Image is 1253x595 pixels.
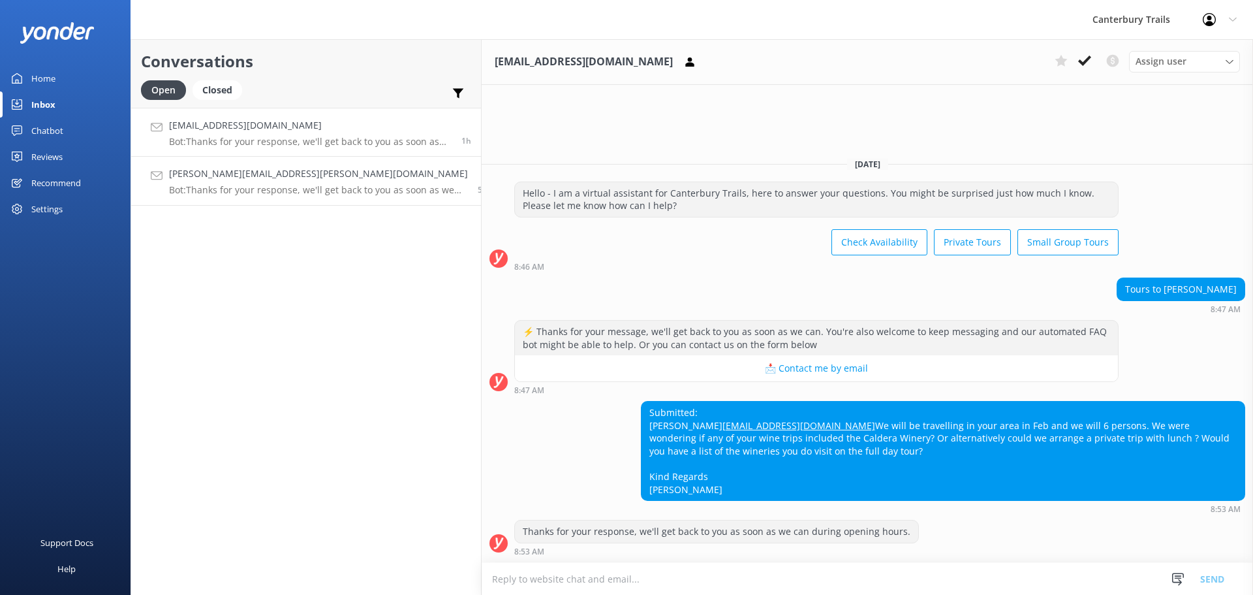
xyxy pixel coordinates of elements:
div: Reviews [31,144,63,170]
p: Bot: Thanks for your response, we'll get back to you as soon as we can during opening hours. [169,184,468,196]
div: Sep 24 2025 08:47am (UTC +12:00) Pacific/Auckland [1117,304,1245,314]
a: Open [141,82,193,97]
h3: [EMAIL_ADDRESS][DOMAIN_NAME] [495,54,673,71]
span: Sep 24 2025 08:53am (UTC +12:00) Pacific/Auckland [461,135,471,146]
div: Thanks for your response, we'll get back to you as soon as we can during opening hours. [515,521,918,543]
a: [PERSON_NAME][EMAIL_ADDRESS][PERSON_NAME][DOMAIN_NAME]Bot:Thanks for your response, we'll get bac... [131,157,481,206]
div: Recommend [31,170,81,196]
div: Hello - I am a virtual assistant for Canterbury Trails, here to answer your questions. You might ... [515,182,1118,217]
div: Sep 24 2025 08:47am (UTC +12:00) Pacific/Auckland [514,385,1119,394]
strong: 8:53 AM [514,548,544,556]
h4: [EMAIL_ADDRESS][DOMAIN_NAME] [169,118,452,133]
div: Sep 24 2025 08:53am (UTC +12:00) Pacific/Auckland [641,504,1245,513]
a: Closed [193,82,249,97]
button: 📩 Contact me by email [515,355,1118,381]
span: [DATE] [847,159,888,170]
img: yonder-white-logo.png [20,22,95,44]
div: Home [31,65,55,91]
strong: 8:47 AM [1211,306,1241,314]
div: ⚡ Thanks for your message, we'll get back to you as soon as we can. You're also welcome to keep m... [515,321,1118,355]
a: [EMAIL_ADDRESS][DOMAIN_NAME] [722,419,875,432]
button: Check Availability [831,229,927,255]
div: Submitted: [PERSON_NAME] We will be travelling in your area in Feb and we will 6 persons. We were... [642,402,1245,500]
p: Bot: Thanks for your response, we'll get back to you as soon as we can during opening hours. [169,136,452,148]
div: Support Docs [40,530,93,556]
div: Help [57,556,76,582]
div: Closed [193,80,242,100]
div: Tours to [PERSON_NAME] [1117,278,1245,300]
strong: 8:46 AM [514,263,544,271]
div: Settings [31,196,63,222]
div: Sep 24 2025 08:46am (UTC +12:00) Pacific/Auckland [514,262,1119,271]
button: Small Group Tours [1017,229,1119,255]
strong: 8:47 AM [514,387,544,394]
span: Assign user [1136,54,1186,69]
a: [EMAIL_ADDRESS][DOMAIN_NAME]Bot:Thanks for your response, we'll get back to you as soon as we can... [131,108,481,157]
span: Sep 24 2025 04:16am (UTC +12:00) Pacific/Auckland [478,184,487,195]
div: Assign User [1129,51,1240,72]
button: Private Tours [934,229,1011,255]
div: Sep 24 2025 08:53am (UTC +12:00) Pacific/Auckland [514,547,919,556]
h2: Conversations [141,49,471,74]
div: Inbox [31,91,55,118]
strong: 8:53 AM [1211,506,1241,513]
h4: [PERSON_NAME][EMAIL_ADDRESS][PERSON_NAME][DOMAIN_NAME] [169,167,468,181]
div: Open [141,80,186,100]
div: Chatbot [31,118,63,144]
